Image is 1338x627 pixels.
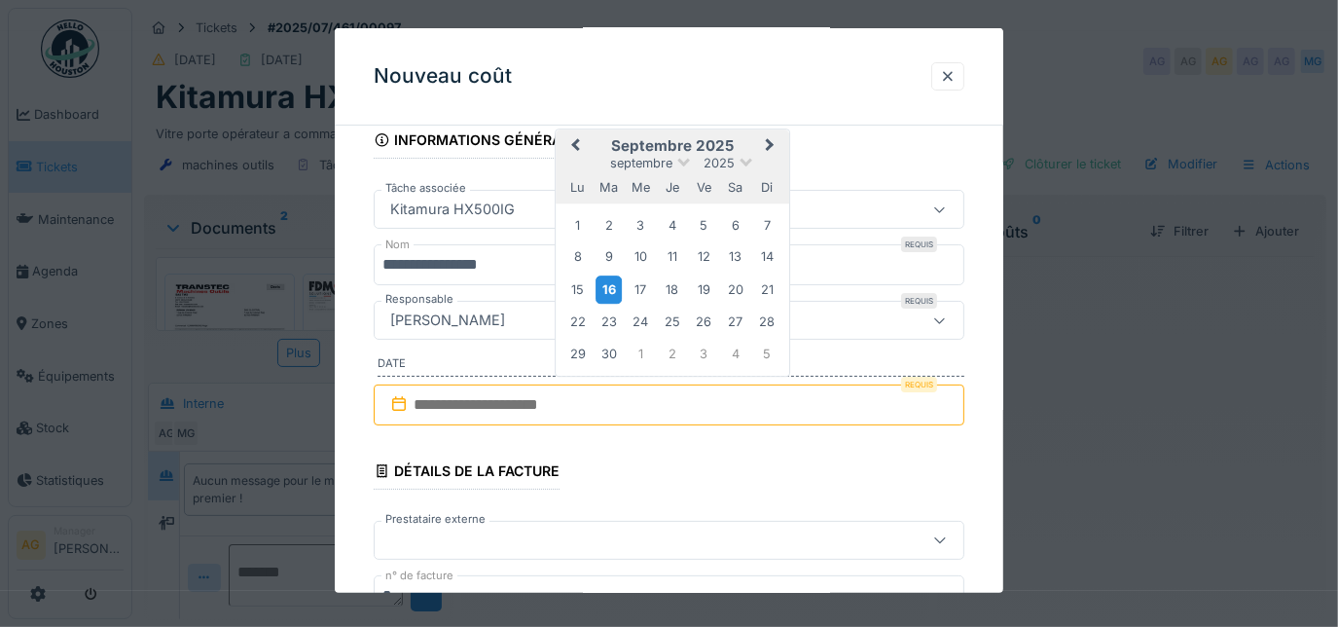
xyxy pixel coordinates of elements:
[722,341,748,367] div: Choose samedi 4 octobre 2025
[374,64,512,89] h3: Nouveau coût
[374,126,588,159] div: Informations générales
[628,243,654,270] div: Choose mercredi 10 septembre 2025
[382,199,523,220] div: Kitamura HX500IG
[610,156,672,170] span: septembre
[691,309,717,335] div: Choose vendredi 26 septembre 2025
[381,568,457,584] label: n° de facture
[564,277,591,303] div: Choose lundi 15 septembre 2025
[754,277,780,303] div: Choose dimanche 21 septembre 2025
[564,212,591,239] div: Choose lundi 1 septembre 2025
[704,156,735,170] span: 2025
[381,291,457,308] label: Responsable
[659,212,685,239] div: Choose jeudi 4 septembre 2025
[754,341,780,367] div: Choose dimanche 5 octobre 2025
[659,174,685,201] div: jeudi
[564,341,591,367] div: Choose lundi 29 septembre 2025
[596,212,622,239] div: Choose mardi 2 septembre 2025
[722,212,748,239] div: Choose samedi 6 septembre 2025
[628,341,654,367] div: Choose mercredi 1 octobre 2025
[596,174,622,201] div: mardi
[564,174,591,201] div: lundi
[628,309,654,335] div: Choose mercredi 24 septembre 2025
[691,341,717,367] div: Choose vendredi 3 octobre 2025
[659,309,685,335] div: Choose jeudi 25 septembre 2025
[691,277,717,303] div: Choose vendredi 19 septembre 2025
[374,457,561,490] div: Détails de la facture
[659,277,685,303] div: Choose jeudi 18 septembre 2025
[901,237,937,252] div: Requis
[901,377,937,392] div: Requis
[659,341,685,367] div: Choose jeudi 2 octobre 2025
[596,309,622,335] div: Choose mardi 23 septembre 2025
[564,309,591,335] div: Choose lundi 22 septembre 2025
[754,309,780,335] div: Choose dimanche 28 septembre 2025
[756,131,787,163] button: Next Month
[596,341,622,367] div: Choose mardi 30 septembre 2025
[556,137,789,155] h2: septembre 2025
[381,511,489,528] label: Prestataire externe
[691,174,717,201] div: vendredi
[754,212,780,239] div: Choose dimanche 7 septembre 2025
[596,243,622,270] div: Choose mardi 9 septembre 2025
[754,243,780,270] div: Choose dimanche 14 septembre 2025
[722,309,748,335] div: Choose samedi 27 septembre 2025
[558,131,589,163] button: Previous Month
[564,243,591,270] div: Choose lundi 8 septembre 2025
[561,209,782,369] div: Month septembre, 2025
[691,243,717,270] div: Choose vendredi 12 septembre 2025
[754,174,780,201] div: dimanche
[901,293,937,309] div: Requis
[722,174,748,201] div: samedi
[628,174,654,201] div: mercredi
[659,243,685,270] div: Choose jeudi 11 septembre 2025
[722,277,748,303] div: Choose samedi 20 septembre 2025
[381,180,470,197] label: Tâche associée
[722,243,748,270] div: Choose samedi 13 septembre 2025
[628,277,654,303] div: Choose mercredi 17 septembre 2025
[378,355,965,377] label: Date
[382,310,513,331] div: [PERSON_NAME]
[628,212,654,239] div: Choose mercredi 3 septembre 2025
[691,212,717,239] div: Choose vendredi 5 septembre 2025
[381,237,414,253] label: Nom
[596,276,622,304] div: Choose mardi 16 septembre 2025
